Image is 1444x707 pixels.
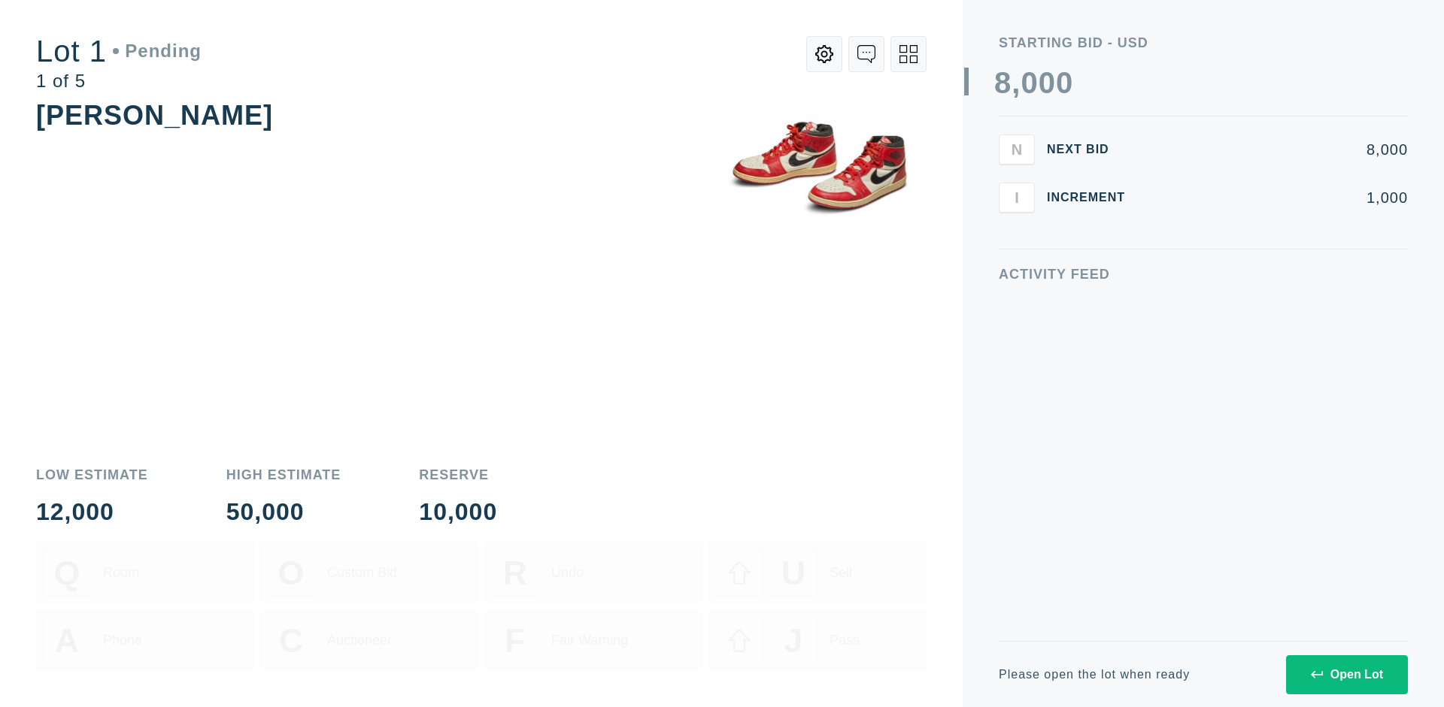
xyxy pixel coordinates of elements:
div: Please open the lot when ready [999,669,1190,681]
div: Activity Feed [999,267,1408,281]
div: [PERSON_NAME] [36,100,273,131]
div: 0 [1021,68,1038,98]
div: 1,000 [1149,190,1408,205]
div: , [1012,68,1021,368]
div: 50,000 [226,500,341,524]
div: Increment [1047,192,1137,204]
div: Next Bid [1047,144,1137,156]
button: N [999,134,1035,165]
div: Low Estimate [36,468,148,482]
div: Lot 1 [36,36,202,66]
div: Starting Bid - USD [999,36,1408,50]
div: 8 [994,68,1012,98]
div: High Estimate [226,468,341,482]
div: Reserve [419,468,497,482]
button: I [999,183,1035,213]
div: 0 [1039,68,1056,98]
span: I [1015,189,1019,206]
button: Open Lot [1286,655,1408,694]
div: Open Lot [1311,668,1383,681]
div: Pending [113,42,202,60]
span: N [1012,140,1022,158]
div: 12,000 [36,500,148,524]
div: 8,000 [1149,142,1408,157]
div: 0 [1056,68,1073,98]
div: 10,000 [419,500,497,524]
div: 1 of 5 [36,72,202,90]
